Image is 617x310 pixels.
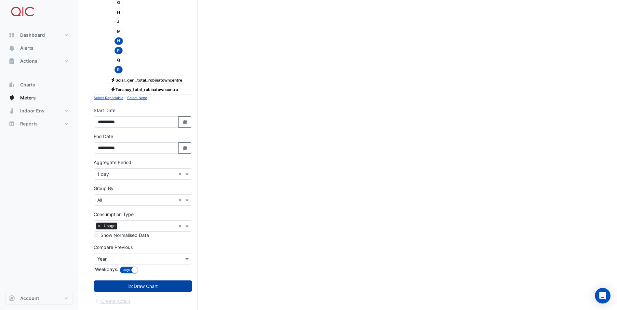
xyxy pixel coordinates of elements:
[111,87,115,92] fa-icon: Electricity
[94,95,123,101] button: Select Reportable
[178,223,184,229] span: Clear
[182,119,188,125] fa-icon: Select Date
[94,133,113,140] label: End Date
[5,42,73,55] button: Alerts
[8,5,37,18] img: Company Logo
[114,18,123,26] span: J
[114,28,124,35] span: M
[127,95,147,101] button: Select None
[20,58,37,64] span: Actions
[5,78,73,91] button: Charts
[8,82,15,88] app-icon: Charts
[94,211,134,218] label: Consumption Type
[114,8,123,16] span: H
[94,159,131,166] label: Aggregate Period
[5,29,73,42] button: Dashboard
[20,32,45,38] span: Dashboard
[8,32,15,38] app-icon: Dashboard
[20,108,45,114] span: Indoor Env
[20,82,35,88] span: Charts
[5,117,73,130] button: Reports
[5,292,73,305] button: Account
[94,266,118,273] label: Weekdays:
[5,91,73,104] button: Meters
[94,244,133,251] label: Compare Previous
[178,171,184,177] span: Clear
[108,76,185,84] span: Solar_gen _total_robinatowncentre
[20,121,38,127] span: Reports
[8,108,15,114] app-icon: Indoor Env
[8,95,15,101] app-icon: Meters
[178,197,184,203] span: Clear
[94,96,123,100] small: Select Reportable
[94,107,115,114] label: Start Date
[94,185,114,192] label: Group By
[182,145,188,151] fa-icon: Select Date
[96,223,102,229] span: ×
[5,55,73,68] button: Actions
[595,288,610,304] div: Open Intercom Messenger
[94,280,192,292] button: Draw Chart
[102,223,117,229] span: Usage
[8,121,15,127] app-icon: Reports
[114,57,123,64] span: Q
[20,95,36,101] span: Meters
[94,298,130,303] app-escalated-ticket-create-button: Please draw the charts first
[20,45,34,51] span: Alerts
[114,66,123,73] span: R
[114,37,123,45] span: N
[20,295,39,302] span: Account
[114,47,123,54] span: P
[5,104,73,117] button: Indoor Env
[101,232,149,239] label: Show Normalised Data
[8,45,15,51] app-icon: Alerts
[127,96,147,100] small: Select None
[108,86,181,94] span: Tenancy_total_robinatowncentre
[8,58,15,64] app-icon: Actions
[111,77,115,82] fa-icon: Electricity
